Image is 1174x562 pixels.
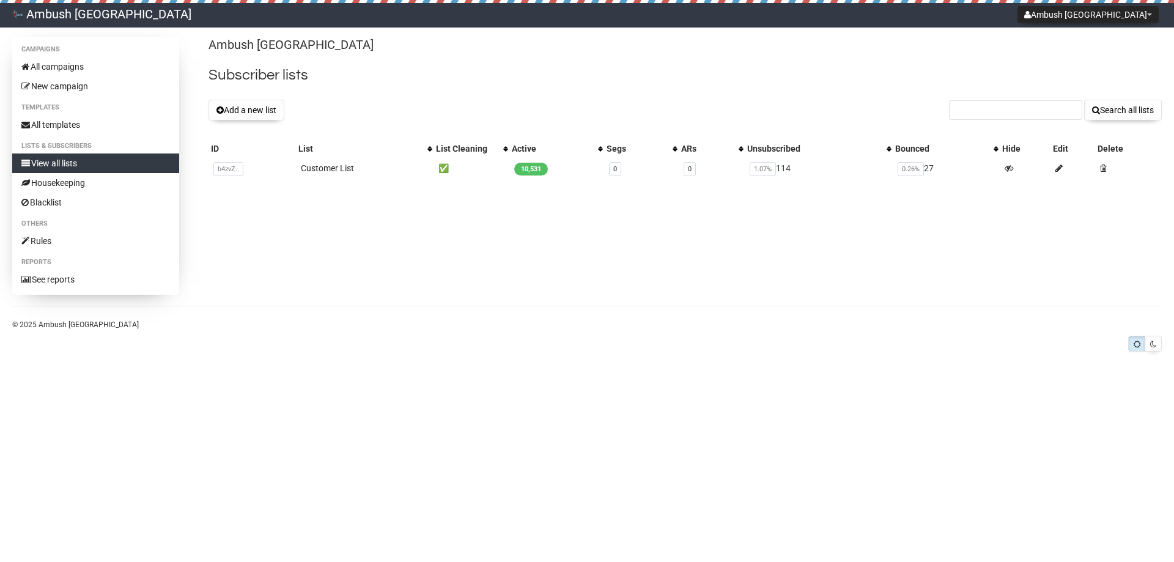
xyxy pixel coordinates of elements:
[12,139,179,153] li: Lists & subscribers
[12,42,179,57] li: Campaigns
[434,157,509,179] td: ✅
[12,57,179,76] a: All campaigns
[12,231,179,251] a: Rules
[750,162,776,176] span: 1.07%
[681,142,732,155] div: ARs
[298,142,421,155] div: List
[745,140,893,157] th: Unsubscribed: No sort applied, activate to apply an ascending sort
[12,76,179,96] a: New campaign
[1084,100,1162,120] button: Search all lists
[512,142,592,155] div: Active
[1002,142,1048,155] div: Hide
[209,37,1162,53] p: Ambush [GEOGRAPHIC_DATA]
[434,140,509,157] th: List Cleaning: No sort applied, activate to apply an ascending sort
[898,162,924,176] span: 0.26%
[604,140,679,157] th: Segs: No sort applied, activate to apply an ascending sort
[679,140,744,157] th: ARs: No sort applied, activate to apply an ascending sort
[1017,6,1159,23] button: Ambush [GEOGRAPHIC_DATA]
[301,163,354,173] a: Customer List
[607,142,666,155] div: Segs
[12,173,179,193] a: Housekeeping
[12,193,179,212] a: Blacklist
[12,115,179,135] a: All templates
[1095,140,1162,157] th: Delete: No sort applied, sorting is disabled
[688,165,692,173] a: 0
[893,140,1000,157] th: Bounced: No sort applied, activate to apply an ascending sort
[1050,140,1095,157] th: Edit: No sort applied, sorting is disabled
[613,165,617,173] a: 0
[12,216,179,231] li: Others
[509,140,604,157] th: Active: No sort applied, activate to apply an ascending sort
[1000,140,1050,157] th: Hide: No sort applied, sorting is disabled
[514,163,548,176] span: 10,531
[209,100,284,120] button: Add a new list
[895,142,988,155] div: Bounced
[211,142,293,155] div: ID
[745,157,893,179] td: 114
[209,140,295,157] th: ID: No sort applied, sorting is disabled
[209,64,1162,86] h2: Subscriber lists
[12,318,1162,331] p: © 2025 Ambush [GEOGRAPHIC_DATA]
[436,142,497,155] div: List Cleaning
[12,100,179,115] li: Templates
[12,9,23,20] img: 90.png
[12,255,179,270] li: Reports
[296,140,434,157] th: List: No sort applied, activate to apply an ascending sort
[213,162,243,176] span: b4zvZ..
[893,157,1000,179] td: 27
[12,270,179,289] a: See reports
[747,142,881,155] div: Unsubscribed
[1098,142,1159,155] div: Delete
[12,153,179,173] a: View all lists
[1053,142,1092,155] div: Edit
